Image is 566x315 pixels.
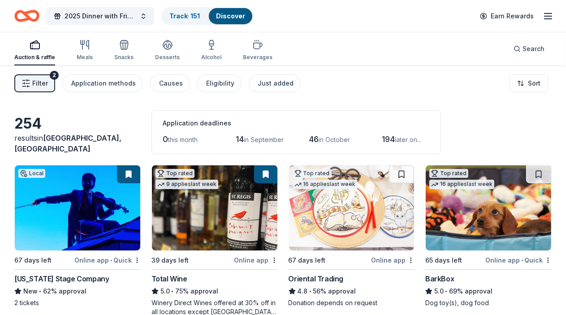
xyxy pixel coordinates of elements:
[168,136,198,143] span: this month
[14,5,39,26] a: Home
[425,255,462,266] div: 65 days left
[14,74,55,92] button: Filter2
[289,286,415,297] div: 56% approval
[160,286,170,297] span: 5.0
[77,54,93,61] div: Meals
[47,7,154,25] button: 2025 Dinner with Friends
[155,54,180,61] div: Desserts
[14,36,55,65] button: Auction & raffle
[39,288,41,295] span: •
[77,36,93,65] button: Meals
[14,115,141,133] div: 254
[395,136,421,143] span: later on...
[65,11,136,22] span: 2025 Dinner with Friends
[298,286,308,297] span: 4.8
[234,255,278,266] div: Online app
[114,54,134,61] div: Snacks
[169,12,200,20] a: Track· 151
[151,286,278,297] div: 75% approval
[161,7,253,25] button: Track· 151Discover
[201,36,221,65] button: Alcohol
[485,255,552,266] div: Online app Quick
[528,78,540,89] span: Sort
[171,288,173,295] span: •
[243,36,272,65] button: Beverages
[201,54,221,61] div: Alcohol
[110,257,112,264] span: •
[14,255,52,266] div: 67 days left
[155,36,180,65] button: Desserts
[14,286,141,297] div: 62% approval
[23,286,38,297] span: New
[151,255,189,266] div: 39 days left
[289,165,415,250] img: Image for Oriental Trading
[434,286,444,297] span: 5.0
[206,78,234,89] div: Eligibility
[243,54,272,61] div: Beverages
[289,165,415,307] a: Image for Oriental TradingTop rated16 applieslast week67 days leftOnline appOriental Trading4.8•5...
[319,136,350,143] span: in October
[293,169,332,178] div: Top rated
[425,165,552,307] a: Image for BarkBoxTop rated16 applieslast week65 days leftOnline app•QuickBarkBox5.0•69% approvalD...
[151,273,187,284] div: Total Wine
[289,255,326,266] div: 67 days left
[156,169,194,178] div: Top rated
[152,165,277,250] img: Image for Total Wine
[156,180,218,189] div: 9 applies last week
[163,134,168,144] span: 0
[159,78,183,89] div: Causes
[382,134,395,144] span: 194
[523,43,544,54] span: Search
[150,74,190,92] button: Causes
[244,136,284,143] span: in September
[163,118,430,129] div: Application deadlines
[14,165,141,307] a: Image for Virginia Stage CompanyLocal67 days leftOnline app•Quick[US_STATE] Stage CompanyNew•62% ...
[14,298,141,307] div: 2 tickets
[114,36,134,65] button: Snacks
[309,134,319,144] span: 46
[249,74,301,92] button: Just added
[425,273,454,284] div: BarkBox
[445,288,448,295] span: •
[14,133,141,154] div: results
[71,78,136,89] div: Application methods
[293,180,358,189] div: 16 applies last week
[510,74,548,92] button: Sort
[18,169,45,178] div: Local
[309,288,311,295] span: •
[258,78,294,89] div: Just added
[506,40,552,58] button: Search
[74,255,141,266] div: Online app Quick
[429,180,494,189] div: 16 applies last week
[425,298,552,307] div: Dog toy(s), dog food
[216,12,245,20] a: Discover
[197,74,242,92] button: Eligibility
[50,71,59,80] div: 2
[15,165,140,250] img: Image for Virginia Stage Company
[475,8,539,24] a: Earn Rewards
[425,286,552,297] div: 69% approval
[236,134,244,144] span: 14
[14,273,109,284] div: [US_STATE] Stage Company
[32,78,48,89] span: Filter
[429,169,468,178] div: Top rated
[521,257,523,264] span: •
[371,255,415,266] div: Online app
[426,165,551,250] img: Image for BarkBox
[14,54,55,61] div: Auction & raffle
[14,134,121,153] span: [GEOGRAPHIC_DATA], [GEOGRAPHIC_DATA]
[14,134,121,153] span: in
[62,74,143,92] button: Application methods
[289,298,415,307] div: Donation depends on request
[289,273,344,284] div: Oriental Trading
